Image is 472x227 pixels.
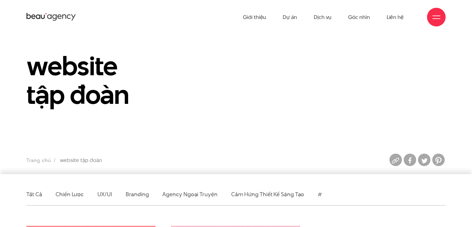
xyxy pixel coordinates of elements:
a: Tất cả [26,190,42,198]
a: Agency ngoại truyện [162,190,217,198]
a: Trang chủ [26,157,51,164]
a: Branding [126,190,149,198]
a: # [318,190,322,198]
a: UX/UI [97,190,112,198]
a: Cảm hứng thiết kế sáng tạo [231,190,304,198]
h1: website tập đoàn [26,51,160,109]
a: Chiến lược [56,190,83,198]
